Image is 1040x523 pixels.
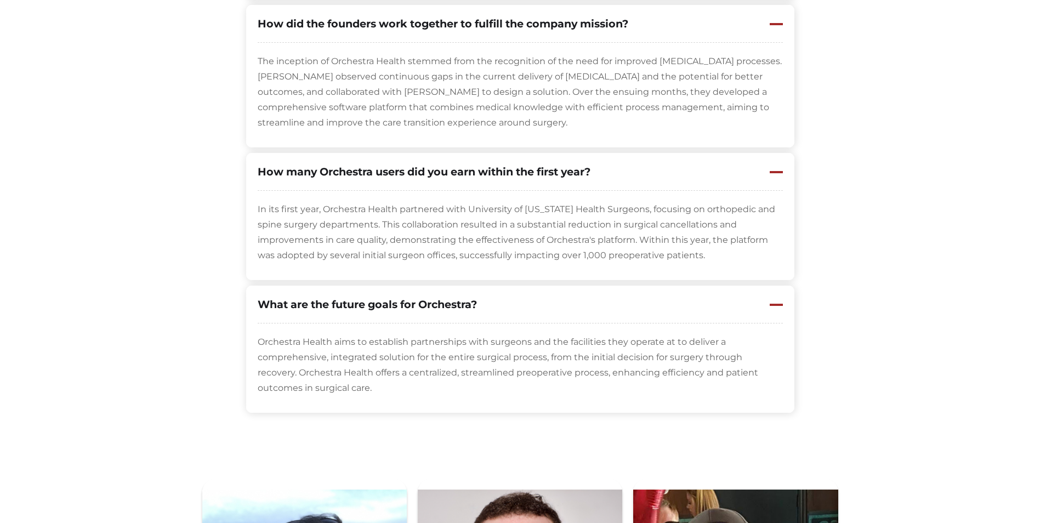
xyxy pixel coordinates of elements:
strong: How did the founders work together to fulfill the company mission? [258,17,628,30]
strong: How many Orchestra users did you earn within the first year? [258,165,590,178]
p: Orchestra Health aims to establish partnerships with surgeons and the facilities they operate at ... [258,334,783,396]
p: In its first year, Orchestra Health partnered with University of [US_STATE] Health Surgeons, focu... [258,202,783,263]
strong: What are the future goals for Orchestra? [258,298,477,311]
p: The inception of Orchestra Health stemmed from the recognition of the need for improved [MEDICAL_... [258,54,783,130]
